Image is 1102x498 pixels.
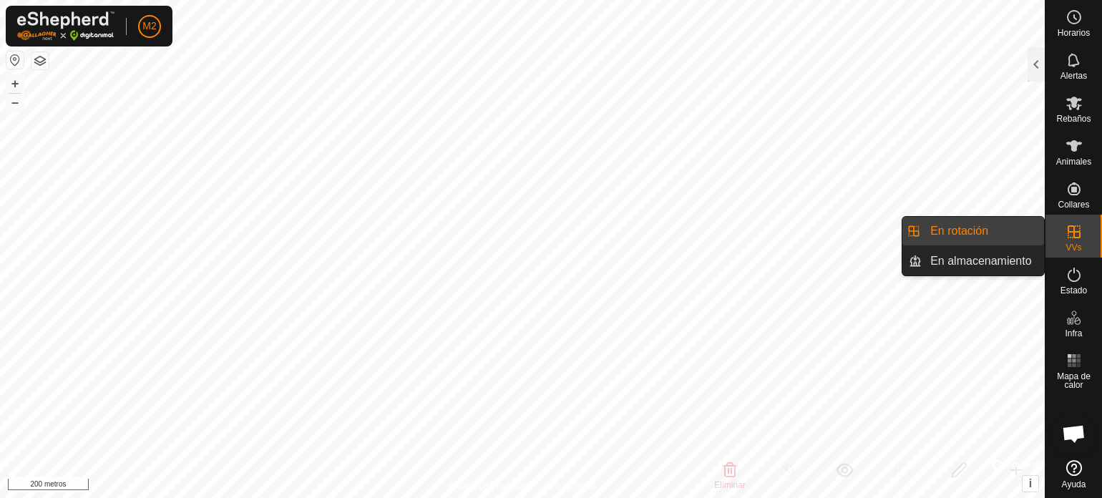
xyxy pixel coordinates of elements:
[930,225,988,237] font: En rotación
[548,479,596,492] a: Contáctanos
[1058,28,1090,38] font: Horarios
[1060,285,1087,296] font: Estado
[142,20,156,31] font: M2
[902,217,1044,245] li: En rotación
[1065,328,1082,338] font: Infra
[922,217,1044,245] a: En rotación
[1056,114,1091,124] font: Rebaños
[6,52,24,69] button: Restablecer mapa
[1060,71,1087,81] font: Alertas
[31,52,49,69] button: Capas del Mapa
[1023,476,1038,492] button: i
[449,481,531,491] font: Política de Privacidad
[1058,200,1089,210] font: Collares
[1045,454,1102,494] a: Ayuda
[930,255,1031,267] font: En almacenamiento
[1057,371,1091,390] font: Mapa de calor
[1066,243,1081,253] font: VVs
[6,94,24,111] button: –
[1029,477,1032,489] font: i
[902,247,1044,275] li: En almacenamiento
[11,76,19,91] font: +
[449,479,531,492] a: Política de Privacidad
[17,11,114,41] img: Logotipo de Gallagher
[922,247,1044,275] a: En almacenamiento
[6,75,24,92] button: +
[1056,157,1091,167] font: Animales
[11,94,19,109] font: –
[548,481,596,491] font: Contáctanos
[1053,412,1096,455] a: Chat abierto
[1062,479,1086,489] font: Ayuda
